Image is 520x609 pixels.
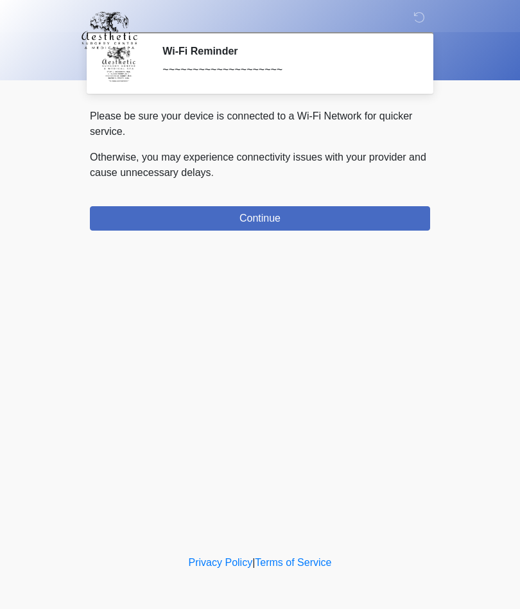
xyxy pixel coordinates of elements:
[211,167,214,178] span: .
[162,62,411,78] div: ~~~~~~~~~~~~~~~~~~~~
[100,45,138,84] img: Agent Avatar
[90,150,430,181] p: Otherwise, you may experience connectivity issues with your provider and cause unnecessary delays
[189,557,253,568] a: Privacy Policy
[90,109,430,139] p: Please be sure your device is connected to a Wi-Fi Network for quicker service.
[255,557,331,568] a: Terms of Service
[252,557,255,568] a: |
[77,10,142,51] img: Aesthetic Surgery Centre, PLLC Logo
[90,206,430,231] button: Continue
